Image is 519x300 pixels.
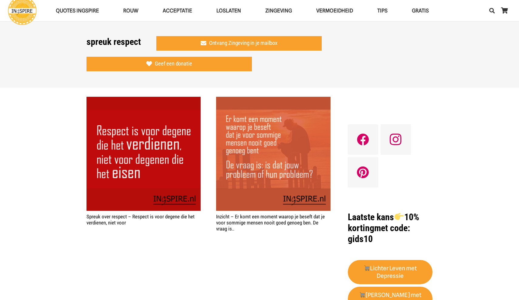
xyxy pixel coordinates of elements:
a: GRATISGRATIS Menu [400,3,441,19]
a: Facebook [348,124,378,155]
a: Zoeken [486,3,498,18]
span: ROUW [123,8,138,14]
a: TIPSTIPS Menu [365,3,400,19]
h1: met code: gids10 [348,212,432,244]
a: Geef een donatie [86,57,252,71]
a: Spreuk over respect – Respect is voor degene die het verdienen, niet voor [86,97,201,211]
a: QUOTES INGSPIREQUOTES INGSPIRE Menu [44,3,111,19]
span: GRATIS [412,8,429,14]
a: AcceptatieAcceptatie Menu [151,3,204,19]
img: Inzicht: Er komt een moment waarop je beseft dat je voor sommige mensen nooit goed genoeg ben. De... [216,97,330,211]
a: LoslatenLoslaten Menu [204,3,253,19]
span: Geef een donatie [155,61,192,67]
a: Inzicht – Er komt een moment waarop je beseft dat je voor sommige mensen nooit goed genoeg ben. D... [216,214,325,232]
a: Inzicht – Er komt een moment waarop je beseft dat je voor sommige mensen nooit goed genoeg ben. D... [216,97,330,211]
span: QUOTES INGSPIRE [56,8,99,14]
a: VERMOEIDHEIDVERMOEIDHEID Menu [304,3,365,19]
a: ROUWROUW Menu [111,3,151,19]
h1: spreuk respect [86,36,141,47]
span: VERMOEIDHEID [316,8,353,14]
span: Ontvang Zingeving in je mailbox [209,40,277,47]
img: 👉 [395,212,404,221]
strong: Laatste kans 10% korting [348,212,419,233]
span: TIPS [377,8,388,14]
img: 🛒 [364,265,370,271]
img: Spreuk over respect. Respect is voor degene die het verdienen, niet voor degene die het eisen [86,97,201,211]
span: Acceptatie [163,8,192,14]
img: 🛒 [359,292,365,298]
a: ZingevingZingeving Menu [253,3,304,19]
a: Ontvang Zingeving in je mailbox [156,36,322,51]
a: Pinterest [348,157,378,187]
span: Loslaten [216,8,241,14]
a: 🛒Lichter Leven met Depressie [348,260,432,284]
strong: Lichter Leven met Depressie [363,265,417,279]
a: Instagram [381,124,411,155]
a: Spreuk over respect – Respect is voor degene die het verdienen, niet voor [86,214,195,226]
span: Zingeving [265,8,292,14]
